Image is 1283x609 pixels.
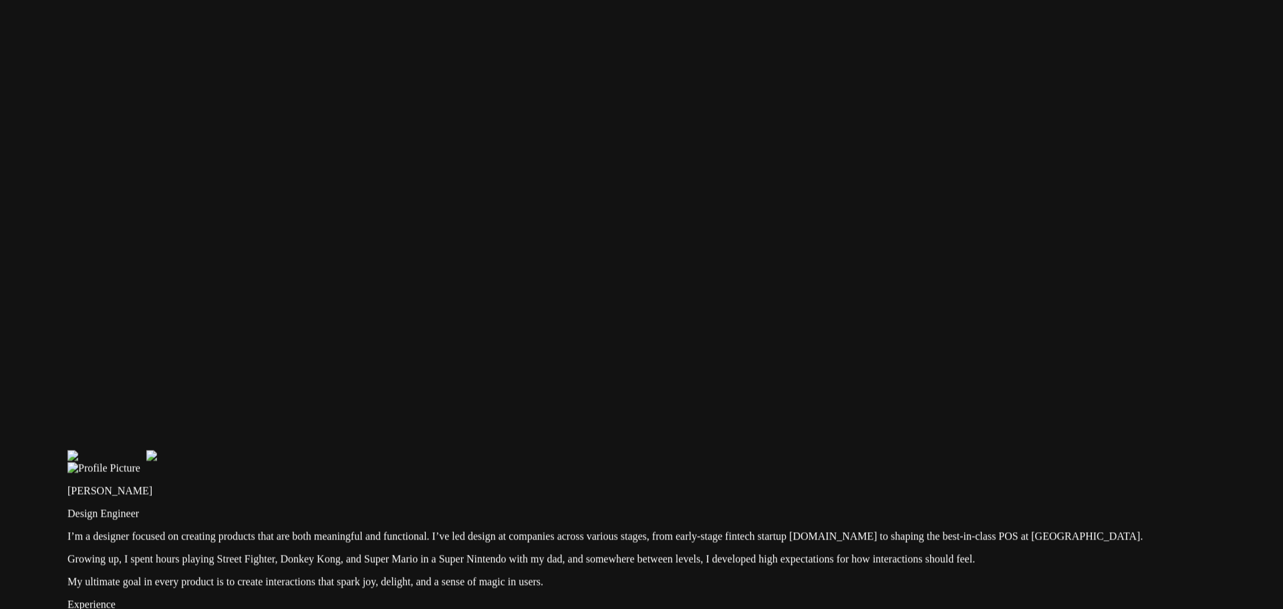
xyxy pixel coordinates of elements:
[67,463,140,475] img: Profile Picture
[146,451,225,463] img: Profile example
[67,451,146,463] img: Profile example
